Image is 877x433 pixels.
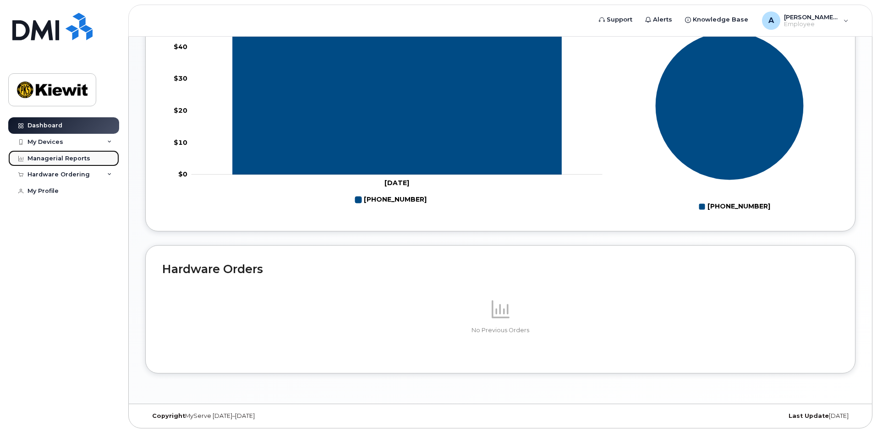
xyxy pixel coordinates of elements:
[355,192,427,208] g: 720-391-6253
[174,42,187,50] tspan: $40
[162,262,839,276] h2: Hardware Orders
[784,21,839,28] span: Employee
[653,15,672,24] span: Alerts
[384,179,409,187] tspan: [DATE]
[174,74,187,82] tspan: $30
[768,15,774,26] span: A
[162,326,839,334] p: No Previous Orders
[607,15,632,24] span: Support
[837,393,870,426] iframe: Messenger Launcher
[655,31,804,214] g: Chart
[174,138,187,146] tspan: $10
[789,412,829,419] strong: Last Update
[784,13,839,21] span: [PERSON_NAME].Dow
[174,106,187,115] tspan: $20
[679,11,755,29] a: Knowledge Base
[355,192,427,208] g: Legend
[619,412,855,420] div: [DATE]
[655,31,804,180] g: Series
[178,170,187,178] tspan: $0
[699,199,770,214] g: Legend
[233,18,562,175] g: 720-391-6253
[639,11,679,29] a: Alerts
[174,11,603,208] g: Chart
[592,11,639,29] a: Support
[756,11,855,30] div: Andrew.Dow
[693,15,748,24] span: Knowledge Base
[152,412,185,419] strong: Copyright
[145,412,382,420] div: MyServe [DATE]–[DATE]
